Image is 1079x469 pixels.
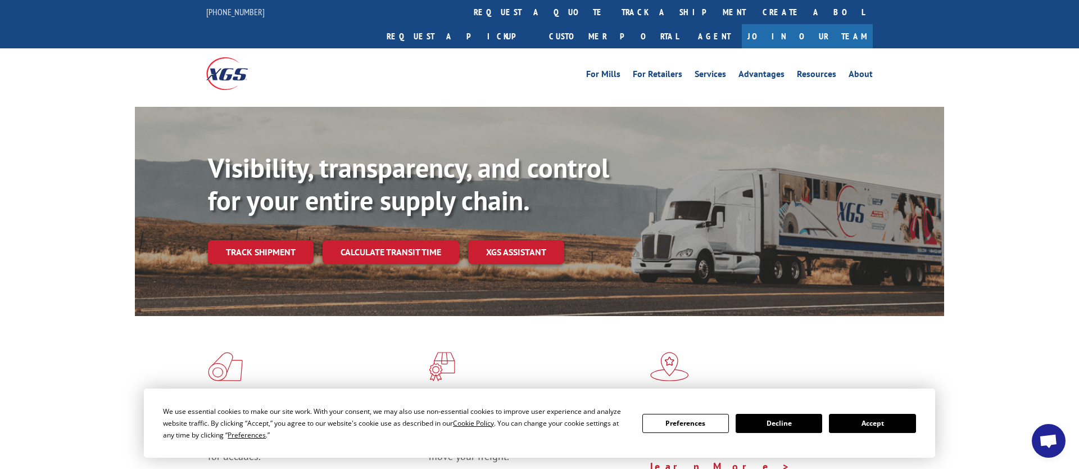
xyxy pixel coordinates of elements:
[695,70,726,82] a: Services
[208,423,420,463] span: As an industry carrier of choice, XGS has brought innovation and dedication to flooring logistics...
[206,6,265,17] a: [PHONE_NUMBER]
[742,24,873,48] a: Join Our Team
[738,70,785,82] a: Advantages
[453,418,494,428] span: Cookie Policy
[144,389,935,458] div: Cookie Consent Prompt
[228,430,266,440] span: Preferences
[736,414,822,433] button: Decline
[378,24,541,48] a: Request a pickup
[586,70,620,82] a: For Mills
[797,70,836,82] a: Resources
[849,70,873,82] a: About
[429,352,455,381] img: xgs-icon-focused-on-flooring-red
[1032,424,1066,458] a: Open chat
[650,352,689,381] img: xgs-icon-flagship-distribution-model-red
[208,150,609,218] b: Visibility, transparency, and control for your entire supply chain.
[468,240,564,264] a: XGS ASSISTANT
[687,24,742,48] a: Agent
[541,24,687,48] a: Customer Portal
[323,240,459,264] a: Calculate transit time
[633,70,682,82] a: For Retailers
[208,240,314,264] a: Track shipment
[829,414,915,433] button: Accept
[208,352,243,381] img: xgs-icon-total-supply-chain-intelligence-red
[642,414,729,433] button: Preferences
[163,405,628,441] div: We use essential cookies to make our site work. With your consent, we may also use non-essential ...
